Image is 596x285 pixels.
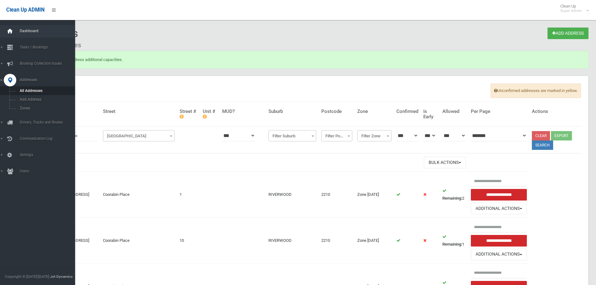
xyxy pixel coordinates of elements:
span: Filter Suburb [268,130,316,141]
h4: Per Page [471,109,527,114]
span: Filter Zone [359,132,390,140]
td: 2210 [319,218,355,264]
a: Add Address [548,28,588,39]
span: Clean Up [557,4,588,13]
strong: Jet Dynamics [50,274,73,279]
span: All Addresses [18,89,74,93]
button: Additional Actions [471,249,527,260]
td: 2 [440,172,468,218]
h4: Postcode [321,109,352,114]
div: Successfully update address additional capacities. [28,51,588,69]
h4: Street # [180,109,198,119]
strong: Remaining: [442,242,462,247]
td: 10 [177,218,200,264]
h4: Confirmed [396,109,418,114]
span: Add Address [18,97,74,102]
td: Coorabin Place [100,172,177,218]
span: Filter Postcode [323,132,351,140]
button: Export [551,131,572,140]
h4: Unit # [203,109,217,119]
span: Zones [18,106,74,110]
span: Filter Zone [357,130,391,141]
td: 1 [440,218,468,264]
strong: Remaining: [442,196,462,201]
span: Booking Collection Issues [18,61,80,66]
h4: Actions [532,109,578,114]
h4: Is Early [423,109,438,119]
span: Settings [18,153,80,157]
span: Users [18,169,80,173]
h4: MUD? [222,109,264,114]
h4: Suburb [268,109,316,114]
h4: Address [53,109,98,114]
span: Filter Postcode [321,130,352,141]
td: 1 [177,172,200,218]
small: Super Admin [560,8,582,13]
button: Bulk Actions [424,157,466,168]
span: Addresses [18,78,80,82]
h4: Zone [357,109,391,114]
a: Clear [532,131,550,140]
span: Drivers, Trucks and Routes [18,120,80,125]
td: Zone [DATE] [355,172,394,218]
td: Zone [DATE] [355,218,394,264]
button: Search [532,140,553,150]
td: RIVERWOOD [266,172,319,218]
span: Filter Suburb [270,132,315,140]
span: Copyright © [DATE]-[DATE] [5,274,49,279]
td: 2210 [319,172,355,218]
span: Dashboard [18,29,80,33]
span: Unconfirmed addresses are marked in yellow. [491,84,581,98]
span: Filter Street [104,132,173,140]
td: Coorabin Place [100,218,177,264]
h4: Allowed [442,109,466,114]
button: Additional Actions [471,203,527,214]
span: Communication Log [18,136,80,141]
span: Clean Up ADMIN [6,7,44,13]
td: RIVERWOOD [266,218,319,264]
h4: Street [103,109,175,114]
span: Filter Street [103,130,175,141]
span: Tasks / Bookings [18,45,80,49]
